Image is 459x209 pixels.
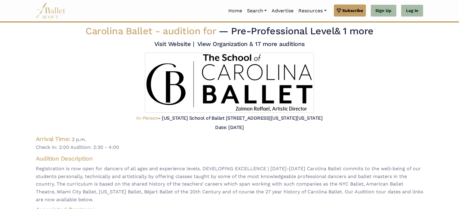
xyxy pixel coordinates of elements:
[296,5,329,17] a: Resources
[334,5,366,17] a: Subscribe
[154,40,194,48] a: Visit Website |
[36,135,71,143] h4: Arrival Time:
[145,53,314,113] img: Logo
[197,40,305,48] a: View Organization & 17 more auditions
[72,137,86,142] span: 2 p.m.
[163,25,216,37] span: audition for
[269,5,296,17] a: Advertise
[335,25,374,37] a: & 1 more
[245,5,269,17] a: Search
[219,25,374,37] span: — Pre-Professional Level
[371,5,396,17] a: Sign Up
[136,115,158,121] span: In-Person
[337,7,341,14] img: gem.svg
[215,124,244,130] h5: Date: [DATE]
[36,143,423,151] span: Check in: 2:00 Audition: 2:30 - 4:00
[226,5,245,17] a: Home
[36,165,423,203] span: Registration is now open for dancers of all ages and experience levels. DEVELOPING EXCELLENCE | [...
[36,155,423,162] h4: Audition Description
[85,25,219,37] span: Carolina Ballet -
[401,5,423,17] a: Log In
[136,115,322,121] h5: - [US_STATE] School of Ballet [STREET_ADDRESS][US_STATE][US_STATE]
[343,7,363,14] span: Subscribe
